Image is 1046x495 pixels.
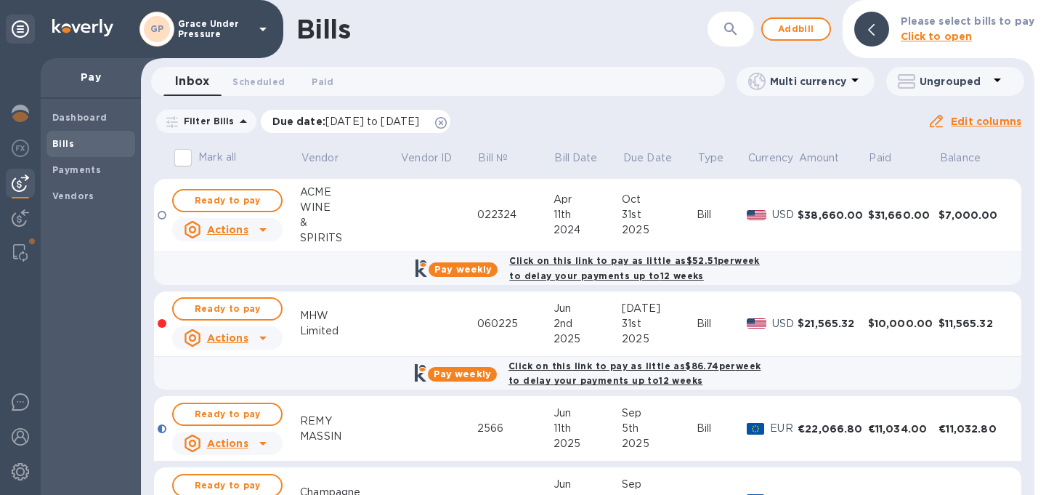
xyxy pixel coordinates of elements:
[623,150,691,166] span: Due Date
[150,23,164,34] b: GP
[185,192,269,209] span: Ready to pay
[52,164,101,175] b: Payments
[774,20,818,38] span: Add bill
[300,429,400,444] div: MASSIN
[622,222,697,238] div: 2025
[312,74,333,89] span: Paid
[175,71,209,92] span: Inbox
[622,207,697,222] div: 31st
[868,316,939,331] div: $10,000.00
[508,361,761,387] b: Click on this link to pay as little as $86.74 per week to delay your payments up to 12 weeks
[554,421,622,436] div: 11th
[622,406,697,421] div: Sep
[770,74,846,89] p: Multi currency
[748,150,793,166] p: Currency
[300,323,400,339] div: Limited
[770,421,798,436] p: EUR
[554,222,622,238] div: 2024
[938,422,1009,436] div: €11,032.80
[401,150,452,166] p: Vendor ID
[554,192,622,207] div: Apr
[697,421,747,436] div: Bill
[12,140,29,157] img: Foreign exchange
[207,438,248,449] u: Actions
[300,200,400,215] div: WINE
[301,150,338,166] p: Vendor
[554,331,622,347] div: 2025
[300,215,400,230] div: &
[272,114,427,129] p: Due date :
[798,208,868,222] div: $38,660.00
[185,300,269,318] span: Ready to pay
[747,318,766,329] img: USD
[6,15,35,44] div: Unpin categories
[478,150,508,166] p: Bill №
[52,138,74,149] b: Bills
[901,31,973,42] b: Click to open
[325,116,419,127] span: [DATE] to [DATE]
[799,150,840,166] p: Amount
[698,150,743,166] span: Type
[300,185,400,200] div: ACME
[901,15,1034,27] b: Please select bills to pay
[622,301,697,316] div: [DATE]
[178,115,235,127] p: Filter Bills
[798,422,868,436] div: €22,066.80
[554,316,622,331] div: 2nd
[938,316,1009,331] div: $11,565.32
[477,207,554,222] div: 022324
[52,19,113,36] img: Logo
[52,190,94,201] b: Vendors
[798,316,868,331] div: $21,565.32
[434,369,491,379] b: Pay weekly
[940,150,981,166] p: Balance
[554,301,622,316] div: Jun
[300,414,400,429] div: REMY
[554,436,622,451] div: 2025
[868,422,939,436] div: €11,034.00
[772,316,798,331] p: USD
[920,74,989,89] p: Ungrouped
[434,264,492,275] b: Pay weekly
[761,17,831,41] button: Addbill
[301,150,357,166] span: Vendor
[869,150,891,166] p: Paid
[300,230,400,246] div: SPIRITS
[300,308,400,323] div: MHW
[622,316,697,331] div: 31st
[185,477,269,494] span: Ready to pay
[477,316,554,331] div: 060225
[554,207,622,222] div: 11th
[623,150,672,166] p: Due Date
[868,208,939,222] div: $31,660.00
[622,477,697,492] div: Sep
[52,70,129,84] p: Pay
[172,403,283,426] button: Ready to pay
[622,421,697,436] div: 5th
[185,406,269,423] span: Ready to pay
[172,189,283,212] button: Ready to pay
[172,297,283,321] button: Ready to pay
[697,207,747,222] div: Bill
[477,421,554,436] div: 2566
[869,150,910,166] span: Paid
[554,406,622,421] div: Jun
[198,150,236,165] p: Mark all
[951,116,1021,127] u: Edit columns
[478,150,527,166] span: Bill №
[261,110,451,133] div: Due date:[DATE] to [DATE]
[622,192,697,207] div: Oct
[207,224,248,236] u: Actions
[296,14,350,44] h1: Bills
[232,74,285,89] span: Scheduled
[622,331,697,347] div: 2025
[698,150,724,166] p: Type
[52,112,108,123] b: Dashboard
[940,150,1000,166] span: Balance
[938,208,1009,222] div: $7,000.00
[207,332,248,344] u: Actions
[772,207,798,222] p: USD
[509,255,759,281] b: Click on this link to pay as little as $52.51 per week to delay your payments up to 12 weeks
[747,210,766,220] img: USD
